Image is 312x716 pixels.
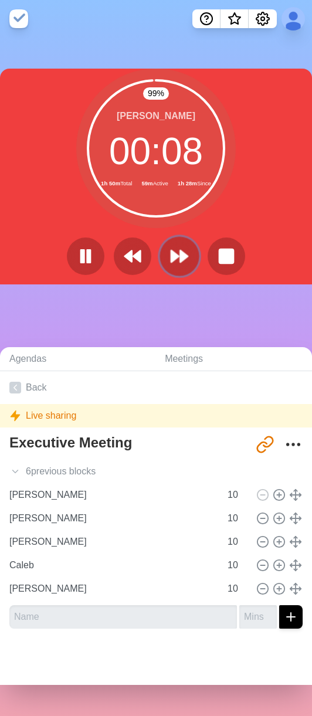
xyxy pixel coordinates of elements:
[221,9,249,28] button: What’s new
[9,9,28,28] img: timeblocks logo
[282,433,305,456] button: More
[223,530,251,554] input: Mins
[155,347,312,371] a: Meetings
[192,9,221,28] button: Help
[253,433,277,456] button: Share link
[249,9,277,28] button: Settings
[5,577,221,600] input: Name
[91,464,96,479] span: s
[223,577,251,600] input: Mins
[5,554,221,577] input: Name
[239,605,277,629] input: Mins
[5,507,221,530] input: Name
[5,530,221,554] input: Name
[5,483,221,507] input: Name
[223,507,251,530] input: Mins
[223,554,251,577] input: Mins
[9,605,237,629] input: Name
[223,483,251,507] input: Mins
